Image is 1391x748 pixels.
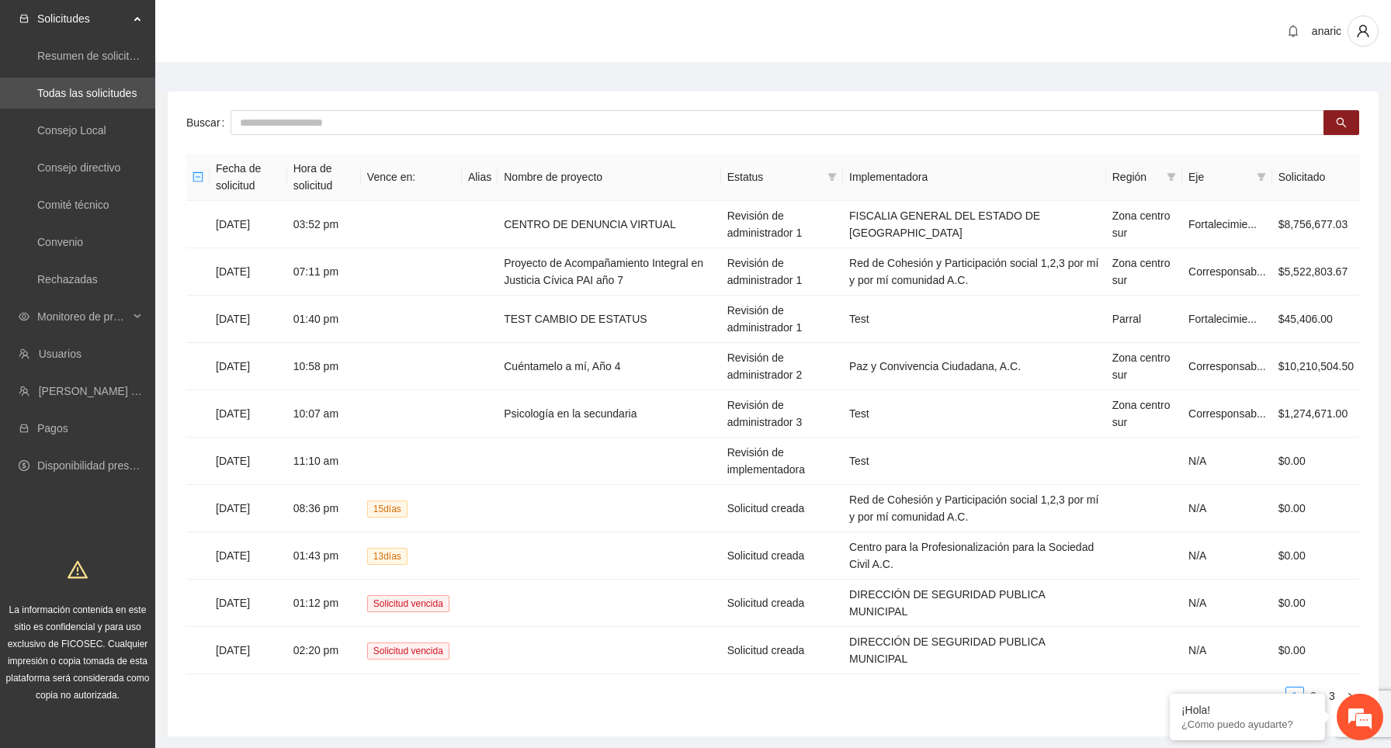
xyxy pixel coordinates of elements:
[1106,201,1182,248] td: Zona centro sur
[1267,687,1285,705] li: Previous Page
[287,438,361,485] td: 11:10 am
[210,201,287,248] td: [DATE]
[1267,687,1285,705] button: left
[1167,172,1176,182] span: filter
[1254,165,1269,189] span: filter
[843,580,1106,627] td: DIRECCIÓN DE SEGURIDAD PUBLICA MUNICIPAL
[1182,485,1272,532] td: N/A
[1272,296,1360,343] td: $45,406.00
[843,248,1106,296] td: Red de Cohesión y Participación social 1,2,3 por mí y por mí comunidad A.C.
[721,532,843,580] td: Solicitud creada
[37,301,129,332] span: Monitoreo de proyectos
[498,154,720,201] th: Nombre de proyecto
[19,311,29,322] span: eye
[193,171,203,182] span: minus-square
[824,165,840,189] span: filter
[843,154,1106,201] th: Implementadora
[186,110,231,135] label: Buscar
[498,201,720,248] td: CENTRO DE DENUNCIA VIRTUAL
[367,642,449,660] span: Solicitud vencida
[210,390,287,438] td: [DATE]
[1112,168,1160,185] span: Región
[1304,687,1323,705] li: 2
[37,459,170,472] a: Disponibilidad presupuestal
[1272,248,1360,296] td: $5,522,803.67
[367,548,408,565] span: 13 día s
[287,390,361,438] td: 10:07 am
[721,248,843,296] td: Revisión de administrador 1
[1182,438,1272,485] td: N/A
[1348,24,1378,38] span: user
[721,438,843,485] td: Revisión de implementadora
[1272,627,1360,674] td: $0.00
[1188,265,1266,278] span: Corresponsab...
[1181,719,1313,730] p: ¿Cómo puedo ayudarte?
[37,124,106,137] a: Consejo Local
[1272,485,1360,532] td: $0.00
[37,273,98,286] a: Rechazadas
[1323,687,1341,705] a: 3
[498,296,720,343] td: TEST CAMBIO DE ESTATUS
[843,343,1106,390] td: Paz y Convivencia Ciudadana, A.C.
[1272,154,1360,201] th: Solicitado
[1341,687,1360,705] li: Next Page
[37,87,137,99] a: Todas las solicitudes
[287,343,361,390] td: 10:58 pm
[210,485,287,532] td: [DATE]
[1271,692,1281,701] span: left
[6,604,150,701] span: La información contenida en este sitio es confidencial y para uso exclusivo de FICOSEC. Cualquier...
[37,236,83,248] a: Convenio
[843,296,1106,343] td: Test
[1257,172,1266,182] span: filter
[210,627,287,674] td: [DATE]
[287,627,361,674] td: 02:20 pm
[1272,580,1360,627] td: $0.00
[210,438,287,485] td: [DATE]
[287,201,361,248] td: 03:52 pm
[1341,687,1360,705] button: right
[498,390,720,438] td: Psicología en la secundaria
[1272,343,1360,390] td: $10,210,504.50
[1106,248,1182,296] td: Zona centro sur
[498,248,720,296] td: Proyecto de Acompañamiento Integral en Justicia Cívica PAI año 7
[721,390,843,438] td: Revisión de administrador 3
[210,580,287,627] td: [DATE]
[1188,218,1257,230] span: Fortalecimie...
[843,201,1106,248] td: FISCALIA GENERAL DEL ESTADO DE [GEOGRAPHIC_DATA]
[210,248,287,296] td: [DATE]
[287,248,361,296] td: 07:11 pm
[1336,117,1347,130] span: search
[1188,360,1266,372] span: Corresponsab...
[361,154,462,201] th: Vence en:
[1348,16,1379,47] button: user
[1312,25,1341,37] span: anaric
[1281,19,1306,43] button: bell
[1164,165,1179,189] span: filter
[1305,687,1322,705] a: 2
[37,422,68,435] a: Pagos
[1282,25,1305,37] span: bell
[1181,704,1313,716] div: ¡Hola!
[827,172,837,182] span: filter
[37,50,212,62] a: Resumen de solicitudes por aprobar
[1272,438,1360,485] td: $0.00
[210,296,287,343] td: [DATE]
[1285,687,1304,705] li: 1
[287,580,361,627] td: 01:12 pm
[287,296,361,343] td: 01:40 pm
[843,485,1106,532] td: Red de Cohesión y Participación social 1,2,3 por mí y por mí comunidad A.C.
[727,168,821,185] span: Estatus
[68,559,88,580] span: warning
[210,532,287,580] td: [DATE]
[843,390,1106,438] td: Test
[1323,110,1359,135] button: search
[1188,313,1257,325] span: Fortalecimie...
[1272,390,1360,438] td: $1,274,671.00
[37,161,120,174] a: Consejo directivo
[843,627,1106,674] td: DIRECCIÓN DE SEGURIDAD PUBLICA MUNICIPAL
[287,532,361,580] td: 01:43 pm
[1106,296,1182,343] td: Parral
[1188,407,1266,420] span: Corresponsab...
[721,627,843,674] td: Solicitud creada
[367,595,449,612] span: Solicitud vencida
